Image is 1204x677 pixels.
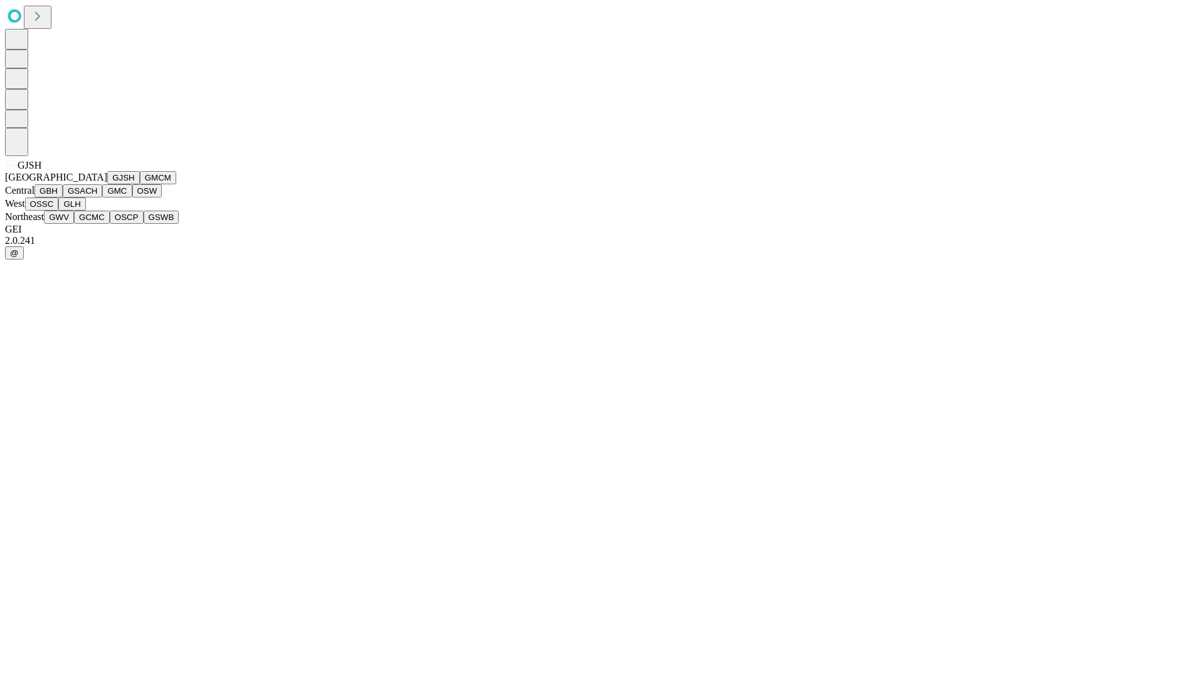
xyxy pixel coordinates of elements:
button: GWV [44,211,74,224]
span: [GEOGRAPHIC_DATA] [5,172,107,182]
div: GEI [5,224,1199,235]
button: GJSH [107,171,140,184]
button: GBH [34,184,63,197]
span: Central [5,185,34,196]
button: GSACH [63,184,102,197]
div: 2.0.241 [5,235,1199,246]
span: West [5,198,25,209]
button: GCMC [74,211,110,224]
button: GSWB [144,211,179,224]
span: @ [10,248,19,258]
button: OSW [132,184,162,197]
button: OSCP [110,211,144,224]
button: OSSC [25,197,59,211]
span: GJSH [18,160,41,171]
button: GMC [102,184,132,197]
span: Northeast [5,211,44,222]
button: GMCM [140,171,176,184]
button: @ [5,246,24,260]
button: GLH [58,197,85,211]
